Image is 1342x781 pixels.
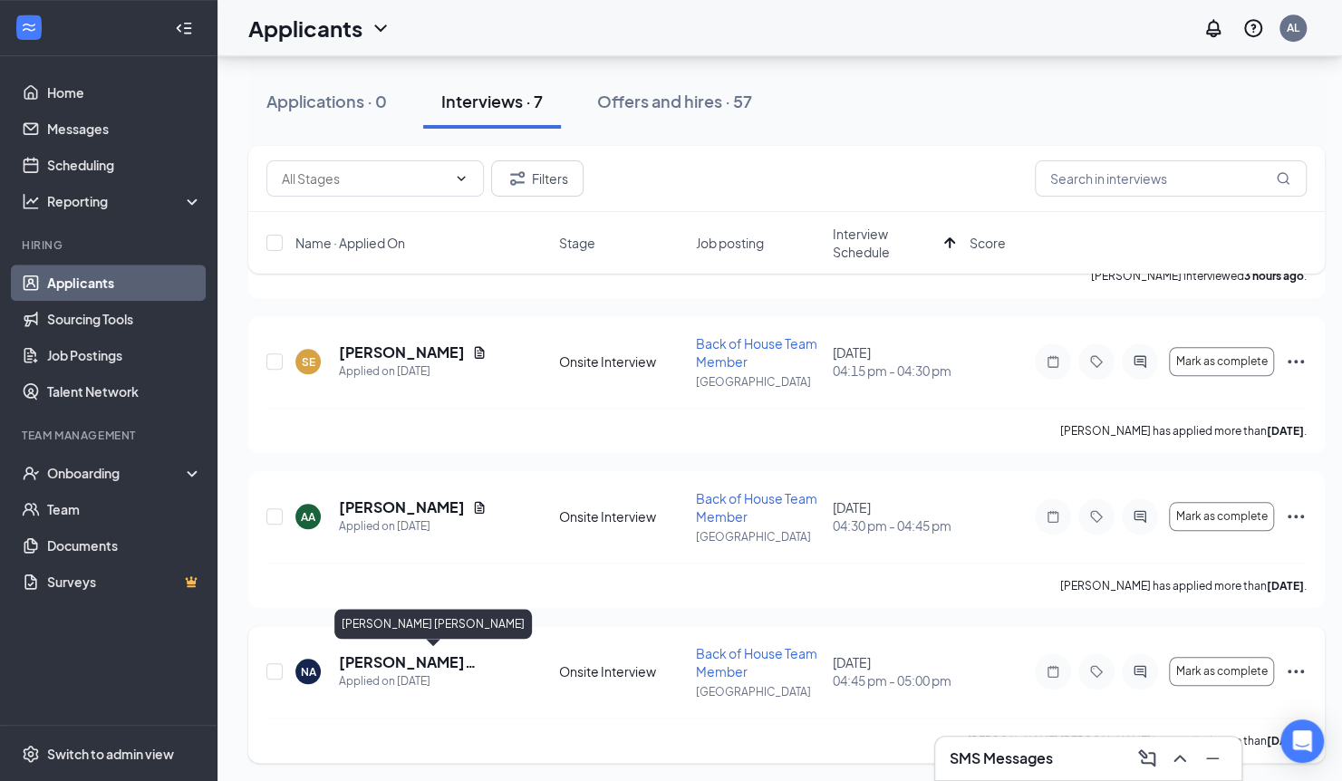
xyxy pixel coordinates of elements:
[696,490,817,525] span: Back of House Team Member
[833,653,959,689] div: [DATE]
[175,19,193,37] svg: Collapse
[1133,744,1162,773] button: ComposeMessage
[1086,509,1107,524] svg: Tag
[833,516,959,535] span: 04:30 pm - 04:45 pm
[47,745,174,763] div: Switch to admin view
[1267,579,1304,593] b: [DATE]
[833,671,959,689] span: 04:45 pm - 05:00 pm
[472,500,487,515] svg: Document
[696,234,764,252] span: Job posting
[1175,355,1267,368] span: Mark as complete
[339,342,465,362] h5: [PERSON_NAME]
[1175,665,1267,678] span: Mark as complete
[301,509,315,525] div: AA
[1169,502,1274,531] button: Mark as complete
[1129,354,1151,369] svg: ActiveChat
[47,337,202,373] a: Job Postings
[47,464,187,482] div: Onboarding
[295,234,405,252] span: Name · Applied On
[472,345,487,360] svg: Document
[491,160,584,197] button: Filter Filters
[833,343,959,380] div: [DATE]
[1060,423,1307,439] p: [PERSON_NAME] has applied more than .
[334,609,532,639] div: [PERSON_NAME] [PERSON_NAME]
[696,335,817,370] span: Back of House Team Member
[47,491,202,527] a: Team
[47,527,202,564] a: Documents
[302,354,315,370] div: SE
[339,497,465,517] h5: [PERSON_NAME]
[1267,734,1304,747] b: [DATE]
[22,428,198,443] div: Team Management
[696,645,817,680] span: Back of House Team Member
[339,362,487,381] div: Applied on [DATE]
[47,301,202,337] a: Sourcing Tools
[1242,17,1264,39] svg: QuestionInfo
[301,664,316,680] div: NA
[339,652,509,672] h5: [PERSON_NAME] [PERSON_NAME]
[507,168,528,189] svg: Filter
[1129,509,1151,524] svg: ActiveChat
[1285,351,1307,372] svg: Ellipses
[558,352,684,371] div: Onsite Interview
[1042,354,1064,369] svg: Note
[939,232,961,254] svg: ArrowUp
[282,169,447,188] input: All Stages
[47,265,202,301] a: Applicants
[1285,660,1307,682] svg: Ellipses
[1165,744,1194,773] button: ChevronUp
[22,745,40,763] svg: Settings
[968,733,1307,748] p: [PERSON_NAME] [PERSON_NAME] has applied more than .
[47,192,203,210] div: Reporting
[1287,20,1299,35] div: AL
[20,18,38,36] svg: WorkstreamLogo
[696,529,822,545] p: [GEOGRAPHIC_DATA]
[1267,424,1304,438] b: [DATE]
[1280,719,1324,763] div: Open Intercom Messenger
[1042,664,1064,679] svg: Note
[47,373,202,410] a: Talent Network
[1198,744,1227,773] button: Minimize
[1169,657,1274,686] button: Mark as complete
[370,17,391,39] svg: ChevronDown
[248,13,362,43] h1: Applicants
[833,362,959,380] span: 04:15 pm - 04:30 pm
[22,192,40,210] svg: Analysis
[1035,160,1307,197] input: Search in interviews
[1285,506,1307,527] svg: Ellipses
[266,90,387,112] div: Applications · 0
[22,237,198,253] div: Hiring
[454,171,468,186] svg: ChevronDown
[1086,354,1107,369] svg: Tag
[597,90,752,112] div: Offers and hires · 57
[950,748,1053,768] h3: SMS Messages
[696,374,822,390] p: [GEOGRAPHIC_DATA]
[1042,509,1064,524] svg: Note
[339,672,509,690] div: Applied on [DATE]
[1169,747,1191,769] svg: ChevronUp
[1129,664,1151,679] svg: ActiveChat
[558,507,684,525] div: Onsite Interview
[696,684,822,699] p: [GEOGRAPHIC_DATA]
[47,564,202,600] a: SurveysCrown
[1175,510,1267,523] span: Mark as complete
[1169,347,1274,376] button: Mark as complete
[558,662,684,680] div: Onsite Interview
[22,464,40,482] svg: UserCheck
[441,90,543,112] div: Interviews · 7
[1086,664,1107,679] svg: Tag
[47,147,202,183] a: Scheduling
[47,74,202,111] a: Home
[1060,578,1307,593] p: [PERSON_NAME] has applied more than .
[1276,171,1290,186] svg: MagnifyingGlass
[1202,17,1224,39] svg: Notifications
[47,111,202,147] a: Messages
[558,234,594,252] span: Stage
[833,225,937,261] span: Interview Schedule
[1136,747,1158,769] svg: ComposeMessage
[970,234,1006,252] span: Score
[339,517,487,535] div: Applied on [DATE]
[833,498,959,535] div: [DATE]
[1202,747,1223,769] svg: Minimize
